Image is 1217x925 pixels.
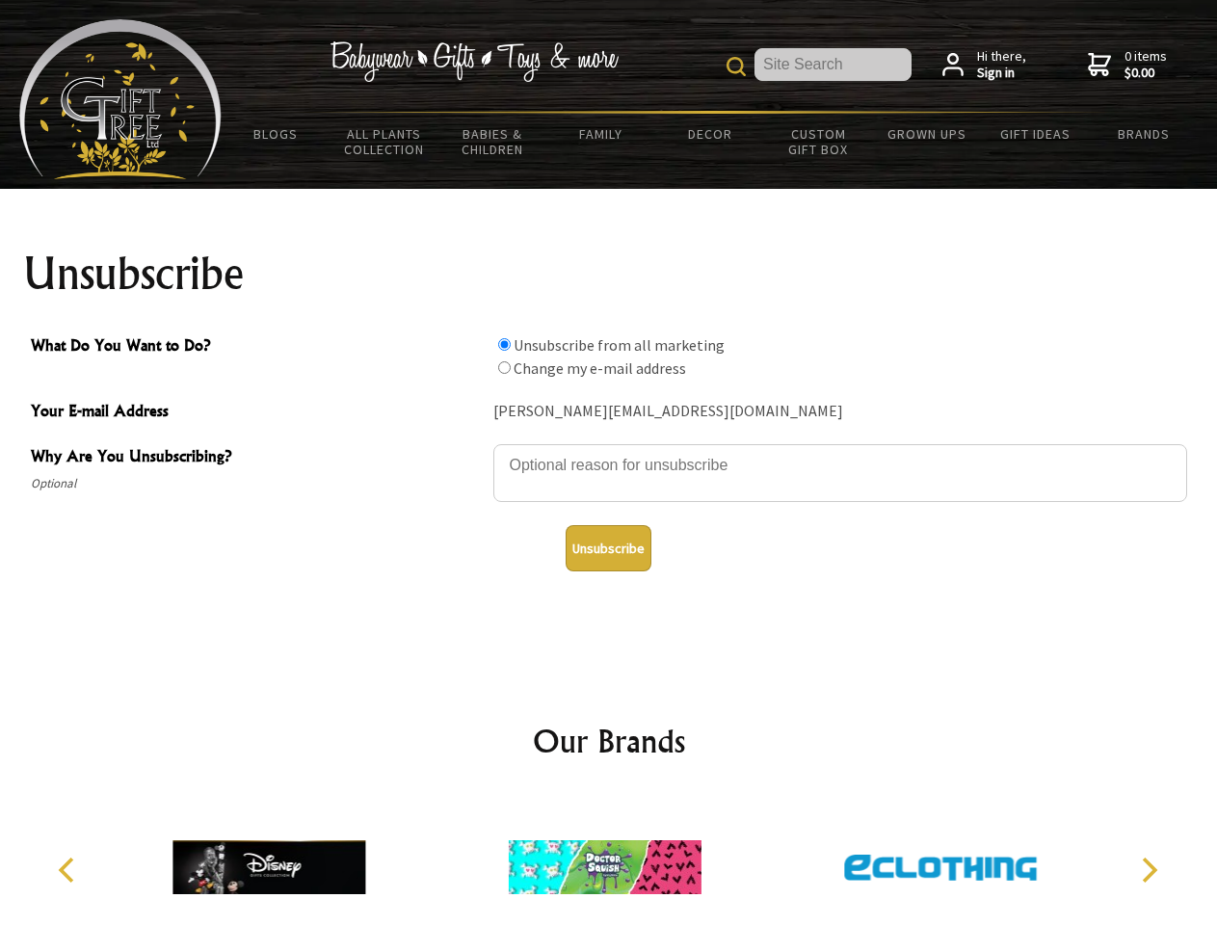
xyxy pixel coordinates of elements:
div: [PERSON_NAME][EMAIL_ADDRESS][DOMAIN_NAME] [493,397,1187,427]
span: 0 items [1124,47,1167,82]
a: Brands [1090,114,1199,154]
a: Family [547,114,656,154]
span: What Do You Want to Do? [31,333,484,361]
a: Custom Gift Box [764,114,873,170]
a: All Plants Collection [331,114,439,170]
label: Change my e-mail address [514,358,686,378]
a: 0 items$0.00 [1088,48,1167,82]
a: Grown Ups [872,114,981,154]
button: Unsubscribe [566,525,651,571]
a: Decor [655,114,764,154]
input: What Do You Want to Do? [498,361,511,374]
a: Gift Ideas [981,114,1090,154]
label: Unsubscribe from all marketing [514,335,725,355]
span: Hi there, [977,48,1026,82]
span: Your E-mail Address [31,399,484,427]
textarea: Why Are You Unsubscribing? [493,444,1187,502]
button: Next [1127,849,1170,891]
h1: Unsubscribe [23,251,1195,297]
strong: Sign in [977,65,1026,82]
strong: $0.00 [1124,65,1167,82]
span: Why Are You Unsubscribing? [31,444,484,472]
a: Hi there,Sign in [942,48,1026,82]
button: Previous [48,849,91,891]
a: Babies & Children [438,114,547,170]
a: BLOGS [222,114,331,154]
input: What Do You Want to Do? [498,338,511,351]
img: Babyware - Gifts - Toys and more... [19,19,222,179]
img: Babywear - Gifts - Toys & more [330,41,619,82]
h2: Our Brands [39,718,1179,764]
span: Optional [31,472,484,495]
input: Site Search [754,48,912,81]
img: product search [727,57,746,76]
